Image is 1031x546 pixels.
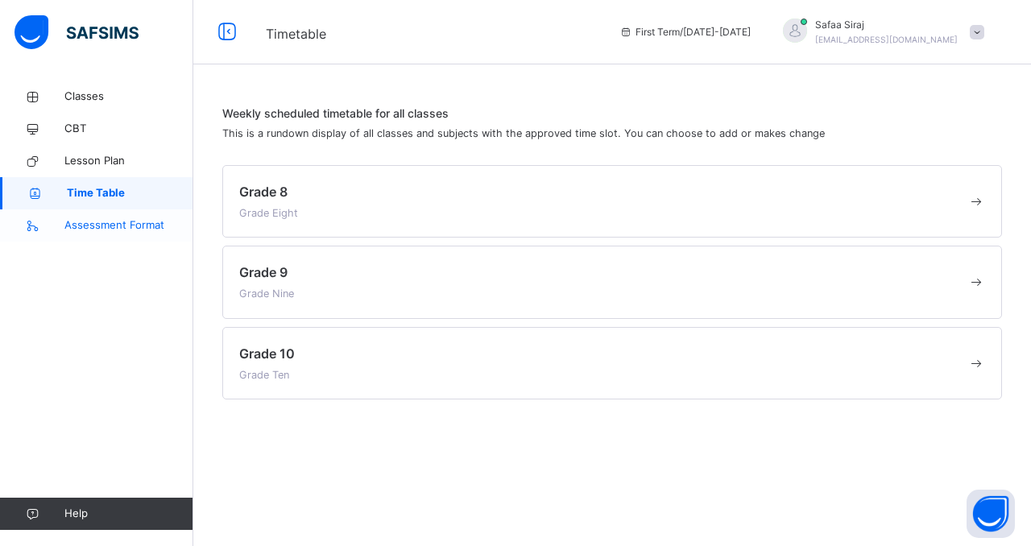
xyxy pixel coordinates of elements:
[967,490,1015,538] button: Open asap
[222,105,994,122] span: Weekly scheduled timetable for all classes
[239,264,288,280] span: Grade 9
[619,25,751,39] span: session/term information
[222,127,825,139] span: This is a rundown display of all classes and subjects with the approved time slot. You can choose...
[64,121,193,137] span: CBT
[239,207,298,219] span: Grade Eight
[14,15,139,49] img: safsims
[64,217,193,234] span: Assessment Format
[815,35,958,44] span: [EMAIL_ADDRESS][DOMAIN_NAME]
[64,506,193,522] span: Help
[266,26,326,42] span: Timetable
[64,153,193,169] span: Lesson Plan
[64,89,193,105] span: Classes
[239,287,294,300] span: Grade Nine
[239,184,288,200] span: Grade 8
[815,18,958,32] span: Safaa Siraj
[239,345,295,362] span: Grade 10
[239,369,289,381] span: Grade Ten
[67,185,193,201] span: Time Table
[767,18,992,47] div: SafaaSiraj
